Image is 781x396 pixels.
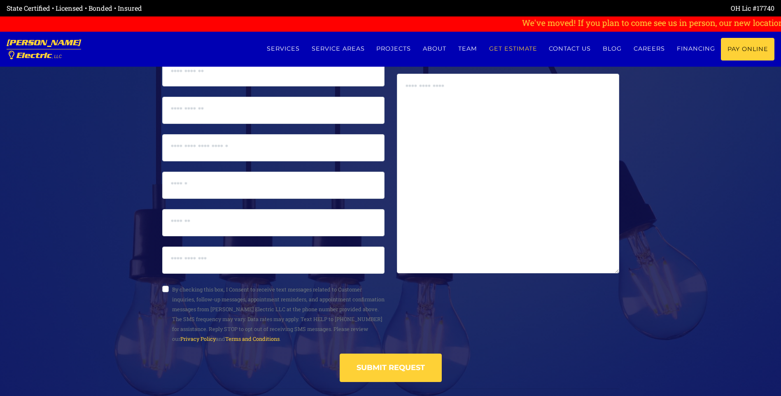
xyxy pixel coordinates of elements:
a: Pay Online [721,38,774,61]
div: OH Lic #17740 [391,3,775,13]
small: By checking this box, I Consent to receive text messages related to Customer inquiries, follow-up... [172,286,385,342]
a: Get estimate [483,38,543,60]
a: About [417,38,452,60]
a: Contact us [543,38,597,60]
a: Privacy Policy [180,335,216,342]
a: Projects [371,38,417,60]
a: Careers [628,38,671,60]
a: Financing [671,38,721,60]
a: Service Areas [305,38,371,60]
a: Blog [597,38,628,60]
a: Team [452,38,483,60]
span: , LLC [52,54,62,59]
a: Terms and Conditions [225,335,280,342]
a: Services [261,38,305,60]
button: Submit Request [340,354,442,382]
a: [PERSON_NAME] Electric, LLC [7,32,81,67]
div: State Certified • Licensed • Bonded • Insured [7,3,391,13]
